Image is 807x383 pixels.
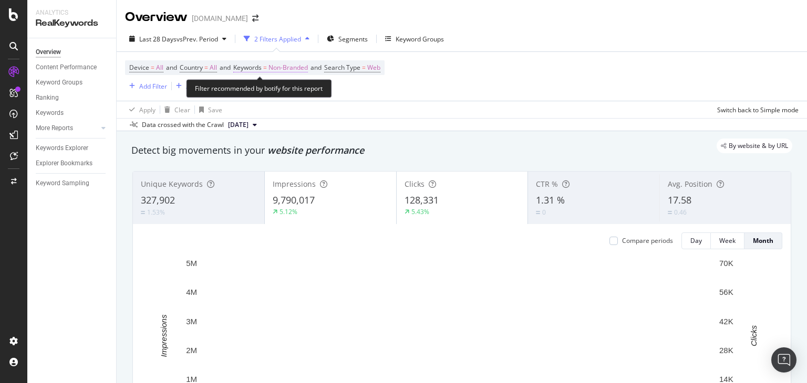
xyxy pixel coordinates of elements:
span: vs Prev. Period [177,35,218,44]
div: Keywords [36,108,64,119]
div: Overview [125,8,188,26]
button: Week [711,232,744,249]
span: Device [129,63,149,72]
text: 28K [719,346,733,355]
img: Equal [536,211,540,214]
span: Search Type [324,63,360,72]
div: Ranking [36,92,59,103]
div: Week [719,236,736,245]
text: 56K [719,288,733,296]
a: Content Performance [36,62,109,73]
span: Country [180,63,203,72]
div: More Reports [36,123,73,134]
div: legacy label [717,139,792,153]
span: Segments [338,35,368,44]
button: Apply [125,101,156,118]
text: Impressions [159,314,168,357]
span: and [166,63,177,72]
button: Last 28 DaysvsPrev. Period [125,30,231,47]
div: Switch back to Simple mode [717,105,799,114]
button: [DATE] [224,119,261,131]
span: Impressions [273,179,316,189]
span: Non-Branded [268,60,308,75]
span: Unique Keywords [141,179,203,189]
span: 1.31 % [536,194,565,206]
span: 128,331 [405,194,439,206]
span: Keywords [233,63,262,72]
div: Content Performance [36,62,97,73]
div: Overview [36,47,61,58]
div: 1.53% [147,208,165,217]
div: 5.12% [280,207,297,216]
div: Keywords Explorer [36,143,88,154]
span: 2025 Aug. 31st [228,120,249,130]
text: Clicks [749,325,758,346]
button: Add Filter Group [172,80,234,92]
span: CTR % [536,179,558,189]
a: Keywords [36,108,109,119]
div: Apply [139,105,156,114]
a: Keyword Groups [36,77,109,88]
button: Switch back to Simple mode [713,101,799,118]
img: Equal [668,211,672,214]
button: Add Filter [125,80,167,92]
span: = [204,63,208,72]
a: More Reports [36,123,98,134]
div: [DOMAIN_NAME] [192,13,248,24]
div: 2 Filters Applied [254,35,301,44]
span: = [151,63,154,72]
button: Save [195,101,222,118]
span: Avg. Position [668,179,712,189]
div: arrow-right-arrow-left [252,15,258,22]
a: Overview [36,47,109,58]
div: Analytics [36,8,108,17]
div: Clear [174,105,190,114]
div: Keyword Sampling [36,178,89,189]
span: All [156,60,163,75]
img: Equal [141,211,145,214]
div: Day [690,236,702,245]
button: Clear [160,101,190,118]
span: 17.58 [668,194,691,206]
text: 3M [186,317,197,326]
div: 5.43% [411,207,429,216]
text: 70K [719,259,733,268]
button: Keyword Groups [381,30,448,47]
div: Data crossed with the Crawl [142,120,224,130]
span: Last 28 Days [139,35,177,44]
span: Clicks [405,179,425,189]
text: 5M [186,259,197,268]
div: Filter recommended by botify for this report [186,79,332,98]
div: Compare periods [622,236,673,245]
div: Add Filter [139,82,167,91]
button: 2 Filters Applied [240,30,314,47]
text: 42K [719,317,733,326]
button: Segments [323,30,372,47]
a: Keywords Explorer [36,143,109,154]
div: Explorer Bookmarks [36,158,92,169]
div: Save [208,105,222,114]
span: and [311,63,322,72]
span: = [362,63,366,72]
span: 327,902 [141,194,175,206]
span: 9,790,017 [273,194,315,206]
div: Month [753,236,773,245]
a: Ranking [36,92,109,103]
text: 2M [186,346,197,355]
div: Keyword Groups [396,35,444,44]
span: All [210,60,217,75]
div: 0.46 [674,208,687,217]
button: Day [681,232,711,249]
a: Explorer Bookmarks [36,158,109,169]
span: = [263,63,267,72]
text: 4M [186,288,197,296]
span: Web [367,60,380,75]
div: 0 [542,208,546,217]
button: Month [744,232,782,249]
span: By website & by URL [729,143,788,149]
div: Open Intercom Messenger [771,347,796,373]
a: Keyword Sampling [36,178,109,189]
div: RealKeywords [36,17,108,29]
div: Keyword Groups [36,77,82,88]
span: and [220,63,231,72]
